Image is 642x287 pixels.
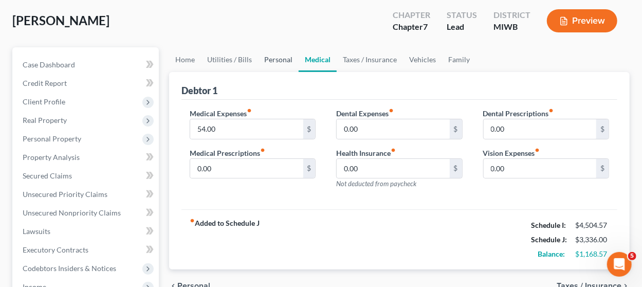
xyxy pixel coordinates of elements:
[14,56,159,74] a: Case Dashboard
[337,159,449,178] input: --
[575,249,609,259] div: $1,168.57
[393,9,430,21] div: Chapter
[169,47,201,72] a: Home
[484,119,596,139] input: --
[547,9,617,32] button: Preview
[23,264,116,273] span: Codebtors Insiders & Notices
[531,235,567,244] strong: Schedule J:
[14,148,159,167] a: Property Analysis
[23,79,67,87] span: Credit Report
[607,252,632,277] iframe: Intercom live chat
[23,116,67,124] span: Real Property
[14,74,159,93] a: Credit Report
[549,108,554,113] i: fiber_manual_record
[628,252,636,260] span: 5
[447,21,477,33] div: Lead
[531,221,566,229] strong: Schedule I:
[493,21,530,33] div: MIWB
[12,13,109,28] span: [PERSON_NAME]
[484,159,596,178] input: --
[23,245,88,254] span: Executory Contracts
[258,47,299,72] a: Personal
[23,208,121,217] span: Unsecured Nonpriority Claims
[493,9,530,21] div: District
[247,108,252,113] i: fiber_manual_record
[575,220,609,230] div: $4,504.57
[336,180,416,188] span: Not deducted from paycheck
[14,222,159,241] a: Lawsuits
[23,60,75,69] span: Case Dashboard
[423,22,428,31] span: 7
[190,108,252,119] label: Medical Expenses
[190,119,303,139] input: --
[337,47,403,72] a: Taxes / Insurance
[190,218,260,261] strong: Added to Schedule J
[389,108,394,113] i: fiber_manual_record
[23,171,72,180] span: Secured Claims
[14,167,159,185] a: Secured Claims
[450,119,462,139] div: $
[336,108,394,119] label: Dental Expenses
[596,119,609,139] div: $
[14,204,159,222] a: Unsecured Nonpriority Claims
[23,97,65,106] span: Client Profile
[336,148,396,158] label: Health Insurance
[23,227,50,236] span: Lawsuits
[14,185,159,204] a: Unsecured Priority Claims
[575,235,609,245] div: $3,336.00
[23,153,80,162] span: Property Analysis
[442,47,476,72] a: Family
[483,108,554,119] label: Dental Prescriptions
[23,134,81,143] span: Personal Property
[391,148,396,153] i: fiber_manual_record
[483,148,540,158] label: Vision Expenses
[190,218,195,223] i: fiber_manual_record
[337,119,449,139] input: --
[14,241,159,259] a: Executory Contracts
[447,9,477,21] div: Status
[303,159,316,178] div: $
[181,84,217,97] div: Debtor 1
[403,47,442,72] a: Vehicles
[190,159,303,178] input: --
[538,249,565,258] strong: Balance:
[450,159,462,178] div: $
[596,159,609,178] div: $
[393,21,430,33] div: Chapter
[535,148,540,153] i: fiber_manual_record
[299,47,337,72] a: Medical
[303,119,316,139] div: $
[201,47,258,72] a: Utilities / Bills
[190,148,265,158] label: Medical Prescriptions
[23,190,107,199] span: Unsecured Priority Claims
[260,148,265,153] i: fiber_manual_record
